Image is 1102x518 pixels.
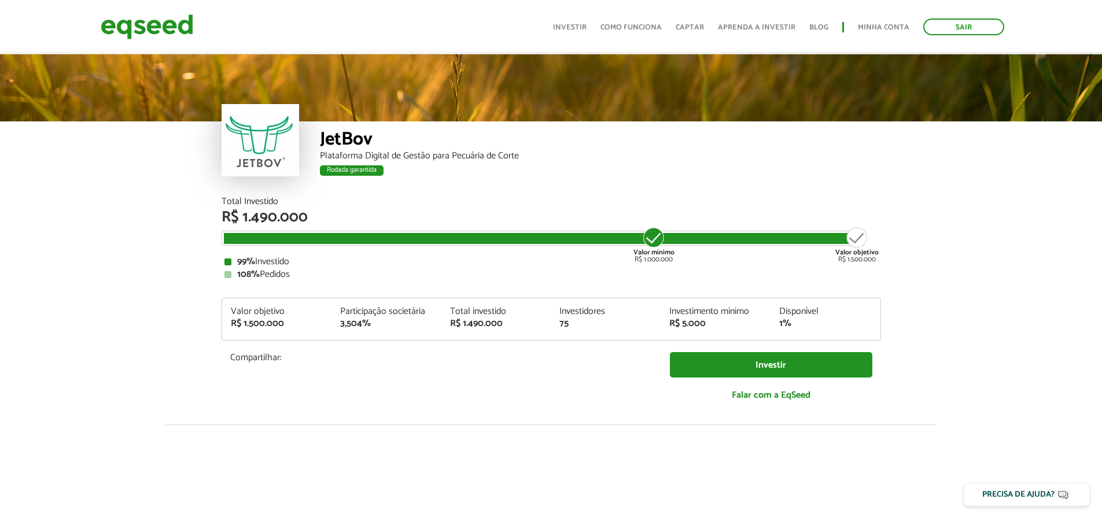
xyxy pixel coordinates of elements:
a: Investir [670,352,872,378]
a: Blog [809,24,828,31]
a: Captar [676,24,704,31]
div: Investimento mínimo [669,307,762,316]
div: Plataforma Digital de Gestão para Pecuária de Corte [320,151,881,161]
div: R$ 1.000.000 [632,226,676,263]
div: R$ 1.500.000 [231,319,323,328]
a: Falar com a EqSeed [670,383,872,407]
a: Minha conta [858,24,909,31]
strong: 108% [237,267,260,282]
a: Investir [553,24,587,31]
div: Total investido [450,307,543,316]
div: Valor objetivo [231,307,323,316]
div: R$ 1.490.000 [222,210,881,225]
div: 75 [559,319,652,328]
div: 3,504% [340,319,433,328]
div: R$ 5.000 [669,319,762,328]
div: 1% [779,319,872,328]
div: Total Investido [222,197,881,206]
a: Como funciona [600,24,662,31]
img: EqSeed [101,12,193,42]
strong: Valor objetivo [835,247,879,258]
div: R$ 1.500.000 [835,226,879,263]
strong: 99% [237,254,255,269]
a: Sair [923,18,1004,35]
div: Rodada garantida [320,165,384,176]
a: Aprenda a investir [718,24,795,31]
p: Compartilhar: [230,352,653,363]
div: Investido [224,257,878,267]
div: JetBov [320,130,881,151]
div: R$ 1.490.000 [450,319,543,328]
div: Disponível [779,307,872,316]
div: Pedidos [224,270,878,279]
div: Participação societária [340,307,433,316]
div: Investidores [559,307,652,316]
strong: Valor mínimo [633,247,675,258]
